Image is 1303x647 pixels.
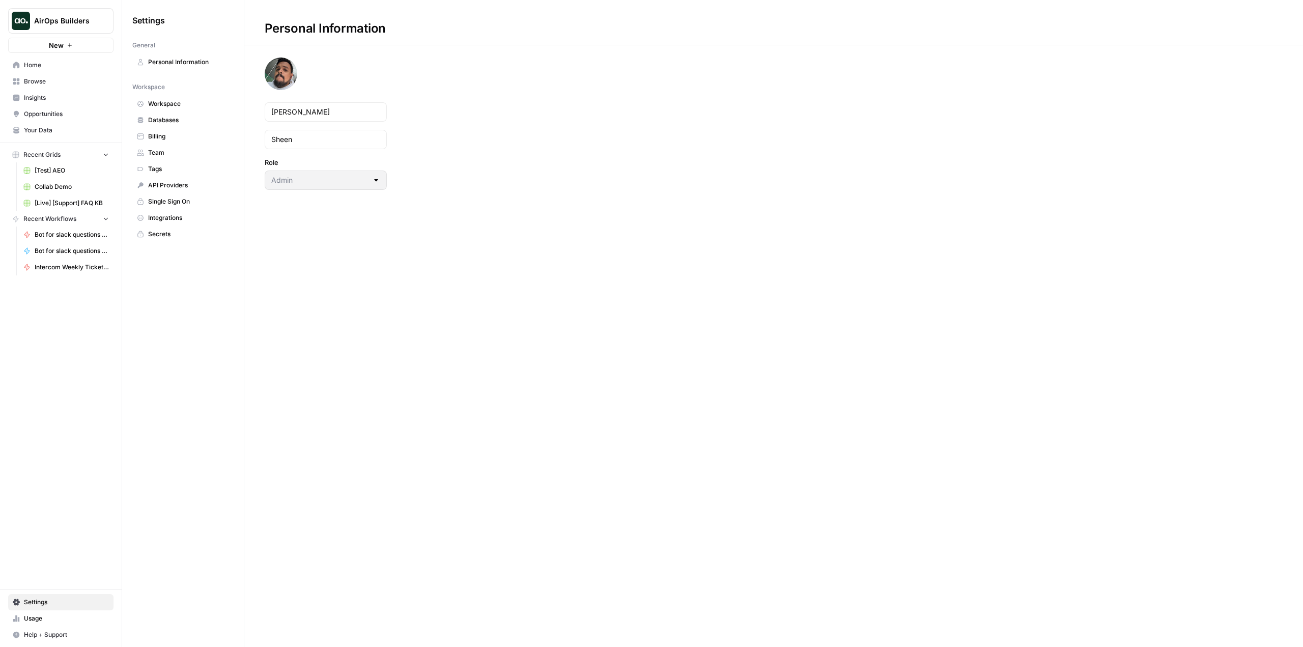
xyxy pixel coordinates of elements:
[12,12,30,30] img: AirOps Builders Logo
[132,82,165,92] span: Workspace
[8,8,114,34] button: Workspace: AirOps Builders
[132,210,234,226] a: Integrations
[148,230,229,239] span: Secrets
[49,40,64,50] span: New
[148,116,229,125] span: Databases
[24,598,109,607] span: Settings
[148,58,229,67] span: Personal Information
[8,610,114,627] a: Usage
[8,211,114,227] button: Recent Workflows
[24,77,109,86] span: Browse
[8,122,114,138] a: Your Data
[35,166,109,175] span: [Test] AEO
[148,197,229,206] span: Single Sign On
[34,16,96,26] span: AirOps Builders
[24,630,109,639] span: Help + Support
[148,99,229,108] span: Workspace
[8,594,114,610] a: Settings
[132,54,234,70] a: Personal Information
[19,179,114,195] a: Collab Demo
[19,243,114,259] a: Bot for slack questions pt. 1
[24,93,109,102] span: Insights
[148,181,229,190] span: API Providers
[19,195,114,211] a: [Live] [Support] FAQ KB
[132,96,234,112] a: Workspace
[35,230,109,239] span: Bot for slack questions pt. 2
[24,614,109,623] span: Usage
[132,161,234,177] a: Tags
[132,145,234,161] a: Team
[132,193,234,210] a: Single Sign On
[8,73,114,90] a: Browse
[23,214,76,223] span: Recent Workflows
[132,112,234,128] a: Databases
[24,61,109,70] span: Home
[35,182,109,191] span: Collab Demo
[8,90,114,106] a: Insights
[148,132,229,141] span: Billing
[19,259,114,275] a: Intercom Weekly Ticket Report to Slack
[35,246,109,256] span: Bot for slack questions pt. 1
[19,227,114,243] a: Bot for slack questions pt. 2
[265,157,387,167] label: Role
[8,147,114,162] button: Recent Grids
[132,128,234,145] a: Billing
[8,106,114,122] a: Opportunities
[244,20,406,37] div: Personal Information
[148,213,229,222] span: Integrations
[148,148,229,157] span: Team
[19,162,114,179] a: [Test] AEO
[132,41,155,50] span: General
[132,14,165,26] span: Settings
[24,109,109,119] span: Opportunities
[8,57,114,73] a: Home
[35,199,109,208] span: [Live] [Support] FAQ KB
[23,150,61,159] span: Recent Grids
[132,226,234,242] a: Secrets
[265,58,297,90] img: avatar
[132,177,234,193] a: API Providers
[35,263,109,272] span: Intercom Weekly Ticket Report to Slack
[8,627,114,643] button: Help + Support
[24,126,109,135] span: Your Data
[148,164,229,174] span: Tags
[8,38,114,53] button: New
